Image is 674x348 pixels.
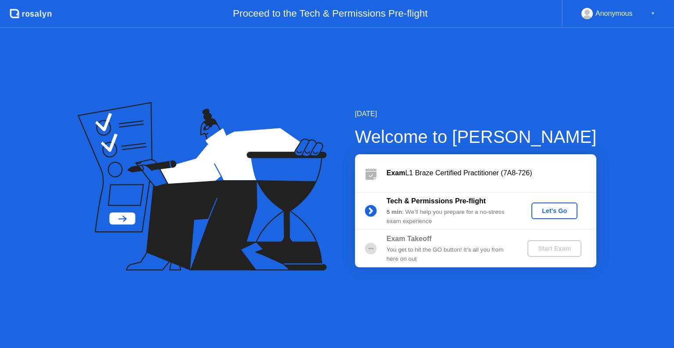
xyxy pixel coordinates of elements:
div: ▼ [651,8,655,19]
div: Let's Go [535,207,574,214]
div: : We’ll help you prepare for a no-stress exam experience [387,208,513,226]
b: Tech & Permissions Pre-flight [387,197,486,205]
div: [DATE] [355,109,597,119]
button: Let's Go [531,202,577,219]
div: You get to hit the GO button! It’s all you from here on out [387,245,513,263]
div: Anonymous [595,8,633,19]
div: Welcome to [PERSON_NAME] [355,124,597,150]
b: Exam Takeoff [387,235,432,242]
div: Start Exam [531,245,578,252]
button: Start Exam [527,240,581,257]
b: Exam [387,169,405,177]
div: L1 Braze Certified Practitioner (7A8-726) [387,168,596,178]
b: 5 min [387,209,402,215]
